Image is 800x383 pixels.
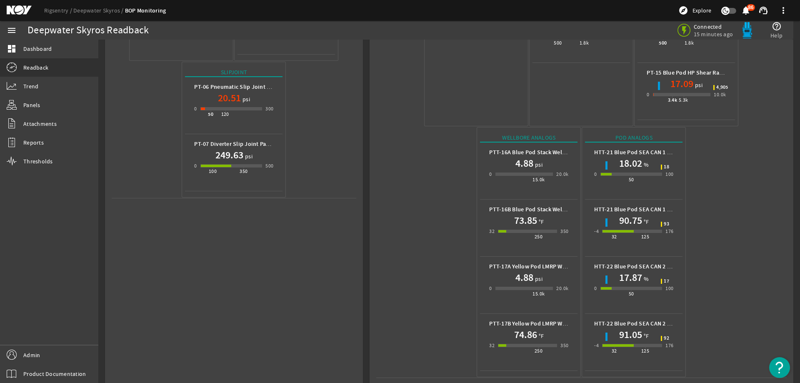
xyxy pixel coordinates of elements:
[619,157,642,170] h1: 18.02
[692,6,711,15] span: Explore
[647,69,748,77] b: PT-15 Blue Pod HP Shear Ram Pressure
[694,30,733,38] span: 15 minutes ago
[556,170,568,178] div: 20.0k
[265,105,273,113] div: 300
[758,5,768,15] mat-icon: support_agent
[23,82,38,90] span: Trend
[514,214,537,227] h1: 73.85
[560,341,568,350] div: 350
[594,284,597,293] div: 0
[7,44,17,54] mat-icon: dashboard
[489,227,495,235] div: 32
[678,5,688,15] mat-icon: explore
[73,7,125,14] a: Deepwater Skyros
[659,39,667,47] div: 500
[489,284,492,293] div: 0
[594,170,597,178] div: 0
[580,39,589,47] div: 1.8k
[218,91,241,105] h1: 20.51
[489,320,616,328] b: PTT-17B Yellow Pod LMRP Wellbore Temperature
[23,157,53,165] span: Thresholds
[629,290,634,298] div: 50
[560,227,568,235] div: 350
[265,162,273,170] div: 500
[619,328,642,341] h1: 91.05
[556,284,568,293] div: 20.0k
[642,218,649,226] span: °F
[647,90,649,99] div: 0
[664,165,669,170] span: 18
[741,6,750,15] button: 86
[585,133,682,143] div: Pod Analogs
[694,23,733,30] span: Connected
[23,63,48,72] span: Readback
[679,96,688,104] div: 5.3k
[23,138,44,147] span: Reports
[716,85,728,90] span: 4,905
[489,170,492,178] div: 0
[714,90,726,99] div: 10.0k
[641,347,649,355] div: 125
[515,271,533,284] h1: 4.88
[772,21,782,31] mat-icon: help_outline
[594,227,599,235] div: -4
[27,26,149,35] div: Deepwater Skyros Readback
[515,157,533,170] h1: 4.88
[209,167,217,175] div: 100
[664,279,669,284] span: 17
[240,167,247,175] div: 350
[594,205,700,213] b: HTT-21 Blue Pod SEA CAN 1 Temperature
[208,110,213,118] div: 50
[739,22,755,39] img: Bluepod.svg
[665,170,673,178] div: 100
[489,341,495,350] div: 32
[489,148,600,156] b: PTT-16A Blue Pod Stack Wellbore Pressure
[664,336,669,341] span: 92
[612,347,617,355] div: 32
[642,160,649,169] span: %
[741,5,751,15] mat-icon: notifications
[194,140,327,148] b: PT-07 Diverter Slip Joint Packer Hydraulic Pressure
[594,320,700,328] b: HTT-22 Blue Pod SEA CAN 2 Temperature
[693,81,702,89] span: psi
[629,175,634,184] div: 50
[619,214,642,227] h1: 90.75
[641,233,649,241] div: 125
[23,351,40,359] span: Admin
[221,110,229,118] div: 120
[535,347,542,355] div: 250
[532,175,545,184] div: 15.0k
[23,370,86,378] span: Product Documentation
[535,233,542,241] div: 250
[23,120,57,128] span: Attachments
[23,101,40,109] span: Panels
[533,275,542,283] span: psi
[194,105,197,113] div: 0
[194,83,289,91] b: PT-06 Pneumatic Slip Joint Pressure
[773,0,793,20] button: more_vert
[537,332,544,340] span: °F
[480,133,577,143] div: Wellbore Analogs
[619,271,642,284] h1: 17.87
[665,227,673,235] div: 176
[489,263,605,270] b: PTT-17A Yellow Pod LMRP Wellbore Pressure
[642,275,649,283] span: %
[594,148,692,156] b: HTT-21 Blue Pod SEA CAN 1 Humidity
[642,332,649,340] span: °F
[670,77,693,90] h1: 17.09
[594,263,692,270] b: HTT-22 Blue Pod SEA CAN 2 Humidity
[23,45,52,53] span: Dashboard
[532,290,545,298] div: 15.0k
[44,7,73,14] a: Rigsentry
[533,160,542,169] span: psi
[665,341,673,350] div: 176
[668,96,677,104] div: 3.4k
[489,205,611,213] b: PTT-16B Blue Pod Stack Wellbore Temperature
[612,233,617,241] div: 32
[770,31,782,40] span: Help
[685,39,694,47] div: 1.8k
[537,218,544,226] span: °F
[241,95,250,103] span: psi
[125,7,166,15] a: BOP Monitoring
[675,4,715,17] button: Explore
